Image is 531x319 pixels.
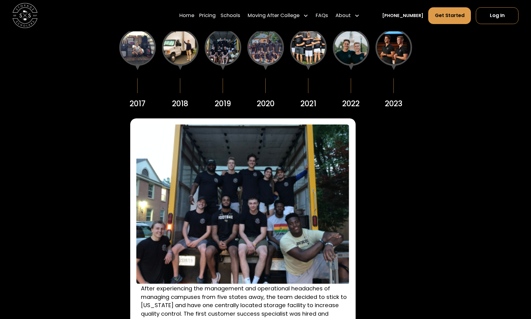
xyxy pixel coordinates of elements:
a: Schools [221,7,240,24]
a: Home [179,7,194,24]
a: Log In [476,7,518,24]
div: About [333,7,362,24]
div: 2018 [172,98,188,110]
div: Moving After College [248,12,300,19]
div: About [335,12,351,19]
a: Pricing [199,7,216,24]
a: Get Started [428,7,471,24]
img: Storage Scholars main logo [13,3,38,28]
div: 2021 [300,98,316,110]
div: 2019 [215,98,231,110]
div: 2017 [130,98,145,110]
div: 2022 [342,98,360,110]
a: [PHONE_NUMBER] [382,12,423,19]
div: 2020 [257,98,274,110]
a: FAQs [316,7,328,24]
div: Moving After College [245,7,311,24]
div: 2023 [385,98,402,110]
